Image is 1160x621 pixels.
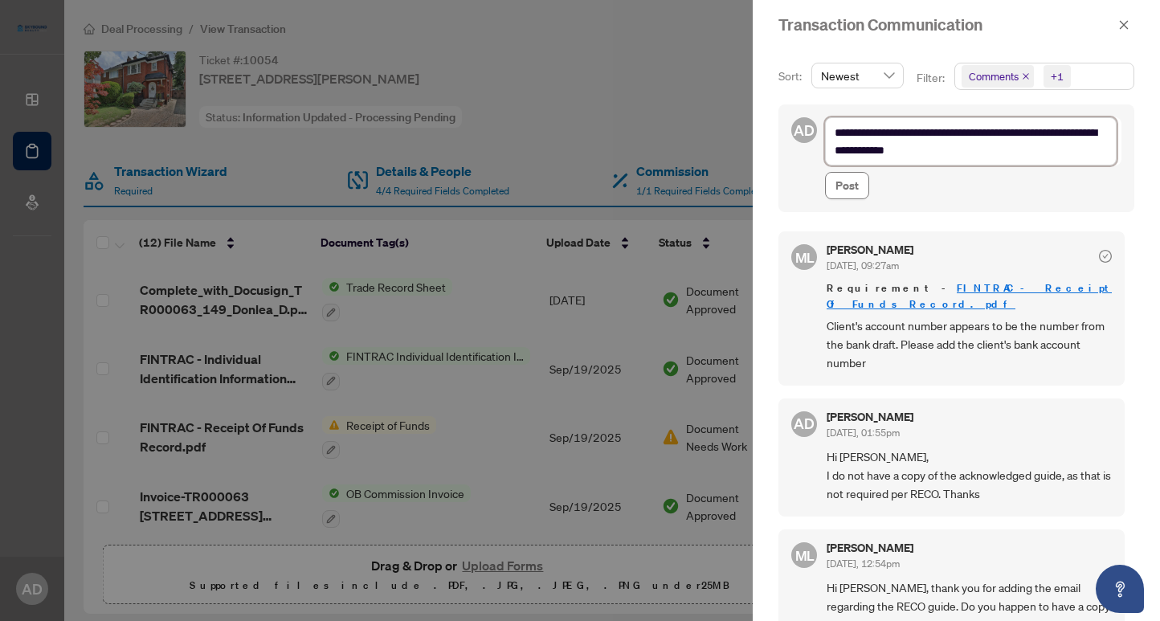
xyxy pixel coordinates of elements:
[794,119,815,141] span: AD
[827,281,1112,311] a: FINTRAC - Receipt Of Funds Record.pdf
[825,172,869,199] button: Post
[969,68,1019,84] span: Comments
[1118,19,1129,31] span: close
[827,447,1112,504] span: Hi [PERSON_NAME], I do not have a copy of the acknowledged guide, as that is not required per REC...
[1051,68,1064,84] div: +1
[827,244,913,255] h5: [PERSON_NAME]
[827,259,899,272] span: [DATE], 09:27am
[778,67,805,85] p: Sort:
[835,173,859,198] span: Post
[827,558,900,570] span: [DATE], 12:54pm
[827,317,1112,373] span: Client's account number appears to be the number from the bank draft. Please add the client's ban...
[827,411,913,423] h5: [PERSON_NAME]
[794,247,814,268] span: ML
[917,69,947,87] p: Filter:
[827,542,913,554] h5: [PERSON_NAME]
[1022,72,1030,80] span: close
[827,280,1112,313] span: Requirement -
[794,544,814,566] span: ML
[778,13,1113,37] div: Transaction Communication
[1096,565,1144,613] button: Open asap
[821,63,894,88] span: Newest
[1099,250,1112,263] span: check-circle
[794,412,815,435] span: AD
[827,427,900,439] span: [DATE], 01:55pm
[962,65,1034,88] span: Comments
